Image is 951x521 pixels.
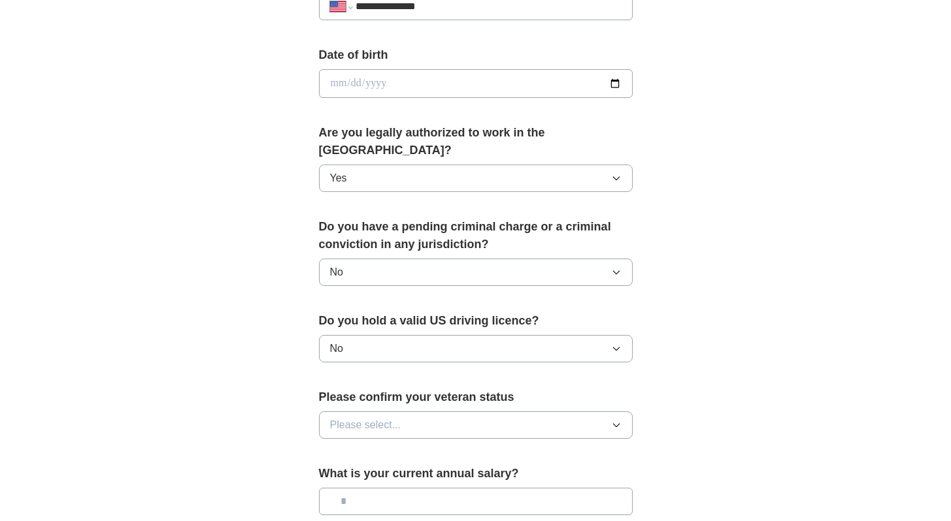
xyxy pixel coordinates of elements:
span: No [330,264,343,280]
span: No [330,341,343,356]
label: What is your current annual salary? [319,465,633,482]
button: Please select... [319,411,633,439]
span: Please select... [330,417,401,433]
button: Yes [319,165,633,192]
span: Yes [330,170,347,186]
button: No [319,335,633,362]
label: Are you legally authorized to work in the [GEOGRAPHIC_DATA]? [319,124,633,159]
label: Do you have a pending criminal charge or a criminal conviction in any jurisdiction? [319,218,633,253]
label: Please confirm your veteran status [319,388,633,406]
label: Date of birth [319,46,633,64]
button: No [319,259,633,286]
label: Do you hold a valid US driving licence? [319,312,633,330]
